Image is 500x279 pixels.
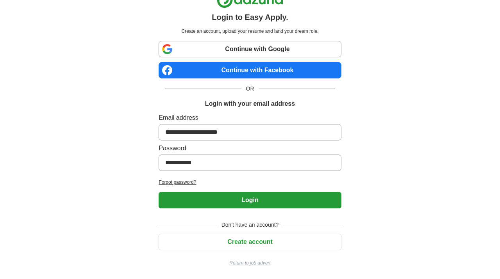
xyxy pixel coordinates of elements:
span: Don't have an account? [217,221,284,229]
a: Forgot password? [159,179,341,186]
a: Continue with Facebook [159,62,341,78]
label: Password [159,144,341,153]
label: Email address [159,113,341,123]
a: Create account [159,238,341,245]
button: Create account [159,234,341,250]
span: OR [241,85,259,93]
button: Login [159,192,341,208]
h1: Login with your email address [205,99,295,108]
h1: Login to Easy Apply. [212,11,288,23]
a: Continue with Google [159,41,341,57]
a: Return to job advert [159,259,341,267]
p: Create an account, upload your resume and land your dream role. [160,28,339,35]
